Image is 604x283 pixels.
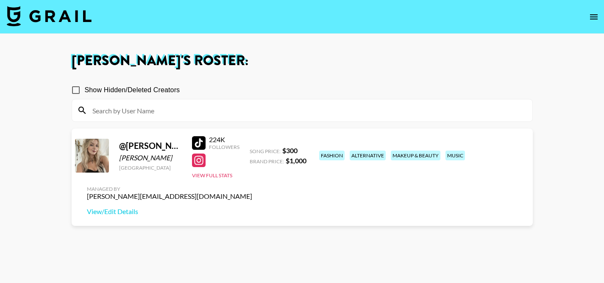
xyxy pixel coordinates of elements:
strong: $ 300 [282,146,298,154]
a: View/Edit Details [87,207,252,216]
div: [PERSON_NAME][EMAIL_ADDRESS][DOMAIN_NAME] [87,192,252,201]
span: Song Price: [250,148,281,154]
button: open drawer [585,8,602,25]
div: @ [PERSON_NAME].[GEOGRAPHIC_DATA] [119,140,182,151]
button: View Full Stats [192,172,232,179]
div: Managed By [87,186,252,192]
span: Brand Price: [250,158,284,165]
div: Followers [209,144,239,150]
div: makeup & beauty [391,151,440,160]
img: Grail Talent [7,6,92,26]
div: music [445,151,465,160]
div: [PERSON_NAME] [119,154,182,162]
strong: $ 1,000 [286,157,306,165]
div: [GEOGRAPHIC_DATA] [119,165,182,171]
h1: [PERSON_NAME] 's Roster: [72,54,533,68]
div: alternative [350,151,386,160]
div: 224K [209,135,239,144]
span: Show Hidden/Deleted Creators [85,85,180,95]
div: fashion [319,151,345,160]
input: Search by User Name [87,104,527,117]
